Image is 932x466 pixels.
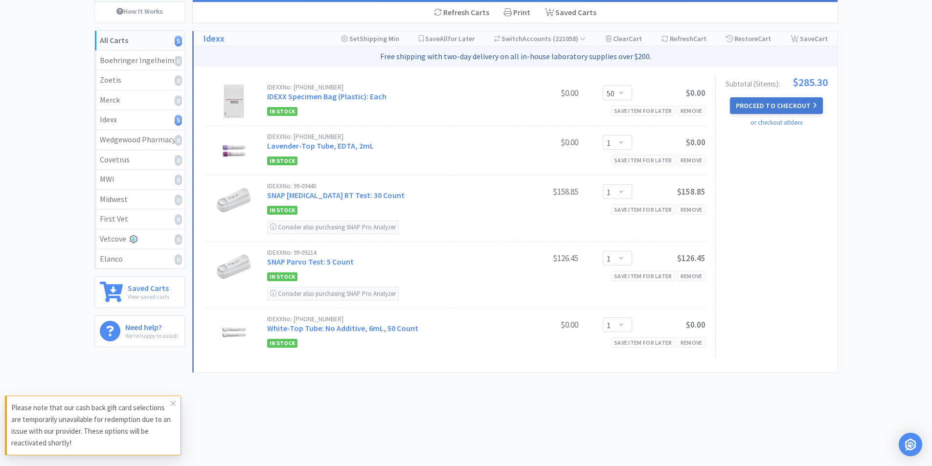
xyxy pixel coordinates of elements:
a: Covetrus0 [95,150,184,170]
span: $0.00 [686,88,705,98]
div: Remove [678,155,705,165]
a: Merck0 [95,90,184,111]
a: How It Works [95,2,184,21]
span: Cart [693,34,706,43]
i: 0 [175,75,182,86]
h6: Need help? [125,321,178,331]
div: $0.00 [505,136,578,148]
a: Wedgewood Pharmacy0 [95,130,184,150]
a: Boehringer Ingelheim0 [95,51,184,71]
div: $0.00 [505,87,578,99]
div: Midwest [100,193,180,206]
span: Cart [758,34,771,43]
div: Restore [726,31,771,46]
i: 0 [175,95,182,106]
div: First Vet [100,213,180,225]
div: Consider also purchasing SNAP Pro Analyzer [267,287,399,301]
span: $0.00 [686,137,705,148]
a: Midwest0 [95,190,184,210]
a: Idexx [204,32,225,46]
div: Wedgewood Pharmacy [100,133,180,146]
a: First Vet0 [95,209,184,229]
span: Switch [501,34,523,43]
i: 0 [175,135,182,146]
a: Zoetis0 [95,70,184,90]
span: In Stock [267,156,297,165]
img: ab3e17ac7e6d43f589a479697eef2722_175036.png [217,249,251,284]
i: 0 [175,234,182,245]
span: In Stock [267,107,297,116]
div: Idexx [100,113,180,126]
div: IDEXX No: [PHONE_NUMBER] [267,84,505,90]
span: Cart [815,34,828,43]
img: 3465ee33fe554a018b3b963cab13db50_765844.png [217,316,251,350]
span: $158.85 [677,186,705,197]
i: 0 [175,254,182,265]
div: Zoetis [100,74,180,87]
span: Save for Later [425,34,475,43]
div: Merck [100,94,180,107]
a: Saved CartsView saved carts [94,276,185,308]
p: We're happy to assist! [125,331,178,340]
img: e93a3788143c4392965529741db21224_174986.png [217,183,251,217]
div: Save item for later [611,204,675,215]
div: IDEXX No: [PHONE_NUMBER] [267,316,505,322]
a: or checkout at Idexx [750,118,803,127]
a: White-Top Tube: No Additive, 6mL, 50 Count [267,323,418,333]
p: Free shipping with two-day delivery on all in-house laboratory supplies over $200. [198,50,834,63]
div: $0.00 [505,319,578,331]
div: Boehringer Ingelheim [100,54,180,67]
span: ( 221058 ) [551,34,586,43]
div: Consider also purchasing SNAP Pro Analyzer [267,221,399,234]
img: ba12a78c3f6b4cc0b04ea2ccb2a81641_175501.png [217,84,251,118]
div: Save item for later [611,106,675,116]
span: In Stock [267,339,297,348]
div: Shipping Min [341,31,399,46]
div: IDEXX No: [PHONE_NUMBER] [267,133,505,140]
div: Refresh Carts [427,2,497,23]
span: Set [349,34,360,43]
div: Save item for later [611,337,675,348]
div: Print [497,2,538,23]
div: Remove [678,337,705,348]
div: IDEXX No: 99-09440 [267,183,505,189]
div: MWI [100,173,180,186]
div: Refresh [661,31,706,46]
a: Idexx5 [95,110,184,130]
i: 0 [175,155,182,166]
a: SNAP [MEDICAL_DATA] RT Test: 30 Count [267,190,405,200]
div: $126.45 [505,252,578,264]
a: Saved Carts [538,2,604,23]
a: MWI0 [95,170,184,190]
div: Save item for later [611,271,675,281]
p: Please note that our cash back gift card selections are temporarily unavailable for redemption du... [11,402,171,449]
span: All [440,34,448,43]
button: Proceed to Checkout [730,97,823,114]
i: 0 [175,214,182,225]
div: Remove [678,271,705,281]
span: In Stock [267,206,297,215]
a: SNAP Parvo Test: 5 Count [267,257,354,266]
p: View saved carts [128,292,169,301]
i: 5 [175,36,182,46]
span: $0.00 [686,319,705,330]
i: 0 [175,195,182,205]
div: Remove [678,106,705,116]
span: $285.30 [793,77,828,88]
a: All Carts5 [95,31,184,51]
div: $158.85 [505,186,578,198]
span: In Stock [267,272,297,281]
span: $126.45 [677,253,705,264]
div: Accounts [494,31,586,46]
i: 5 [175,115,182,126]
a: Elanco0 [95,249,184,269]
div: Clear [606,31,642,46]
strong: All Carts [100,35,128,45]
div: IDEXX No: 99-09214 [267,249,505,256]
i: 0 [175,175,182,185]
a: Lavender-Top Tube, EDTA, 2mL [267,141,374,151]
div: Open Intercom Messenger [899,433,922,456]
span: Cart [629,34,642,43]
div: Save [791,31,828,46]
